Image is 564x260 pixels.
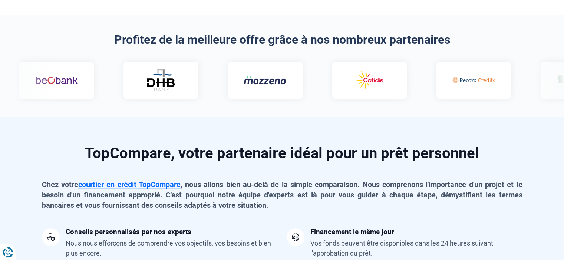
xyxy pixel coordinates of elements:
p: Chez votre , nous allons bien au-delà de la simple comparaison. Nous comprenons l'importance d'un... [42,179,522,210]
img: Beobank [35,70,78,91]
div: Vos fonds peuvent être disponibles dans les 24 heures suivant l'approbation du prêt. [310,238,522,258]
h2: TopCompare, votre partenaire idéal pour un prêt personnel [42,146,522,161]
img: Record credits [452,70,495,91]
div: Nous nous efforçons de comprendre vos objectifs, vos besoins et bien plus encore. [66,238,278,258]
h2: Profitez de la meilleure offre grâce à nos nombreux partenaires [42,33,522,47]
img: DHB Bank [146,69,176,91]
div: Financement le même jour [310,228,394,235]
img: Cofidis [348,70,391,91]
a: courtier en crédit TopCompare [78,180,181,189]
div: Conseils personnalisés par nos experts [66,228,191,235]
img: Mozzeno [244,75,287,85]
